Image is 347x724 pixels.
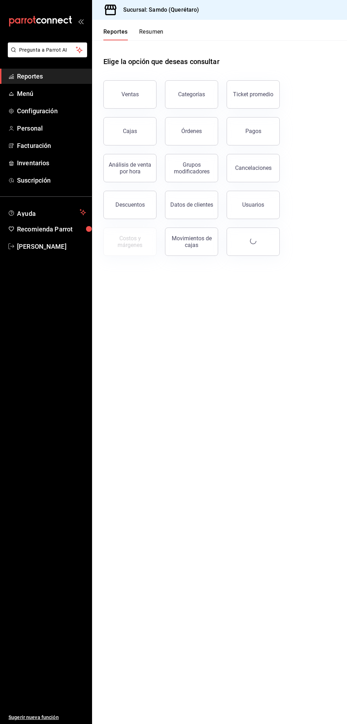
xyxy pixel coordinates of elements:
span: Pregunta a Parrot AI [19,46,76,54]
span: Facturación [17,141,86,150]
div: navigation tabs [103,28,164,40]
a: Pregunta a Parrot AI [5,51,87,59]
button: Análisis de venta por hora [103,154,157,182]
div: Movimientos de cajas [170,235,214,248]
div: Cancelaciones [235,165,272,171]
span: Personal [17,123,86,133]
button: Órdenes [165,117,218,145]
div: Órdenes [181,128,202,134]
div: Descuentos [115,201,145,208]
button: Grupos modificadores [165,154,218,182]
span: [PERSON_NAME] [17,242,86,251]
div: Ticket promedio [233,91,273,98]
span: Inventarios [17,158,86,168]
div: Datos de clientes [170,201,213,208]
button: Ticket promedio [227,80,280,109]
span: Reportes [17,71,86,81]
div: Usuarios [242,201,264,208]
button: Pregunta a Parrot AI [8,42,87,57]
span: Configuración [17,106,86,116]
h1: Elige la opción que deseas consultar [103,56,220,67]
span: Recomienda Parrot [17,224,86,234]
button: Resumen [139,28,164,40]
button: Descuentos [103,191,157,219]
button: Usuarios [227,191,280,219]
div: Grupos modificadores [170,161,214,175]
span: Sugerir nueva función [8,714,86,721]
h3: Sucursal: Samdo (Querétaro) [118,6,199,14]
span: Ayuda [17,208,77,217]
button: Pagos [227,117,280,145]
button: Reportes [103,28,128,40]
div: Análisis de venta por hora [108,161,152,175]
span: Menú [17,89,86,98]
button: open_drawer_menu [78,18,84,24]
button: Movimientos de cajas [165,228,218,256]
button: Ventas [103,80,157,109]
div: Ventas [121,91,139,98]
a: Cajas [103,117,157,145]
div: Categorías [178,91,205,98]
button: Cancelaciones [227,154,280,182]
div: Cajas [123,127,137,136]
div: Pagos [245,128,261,134]
span: Suscripción [17,176,86,185]
div: Costos y márgenes [108,235,152,248]
button: Contrata inventarios para ver este reporte [103,228,157,256]
button: Categorías [165,80,218,109]
button: Datos de clientes [165,191,218,219]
